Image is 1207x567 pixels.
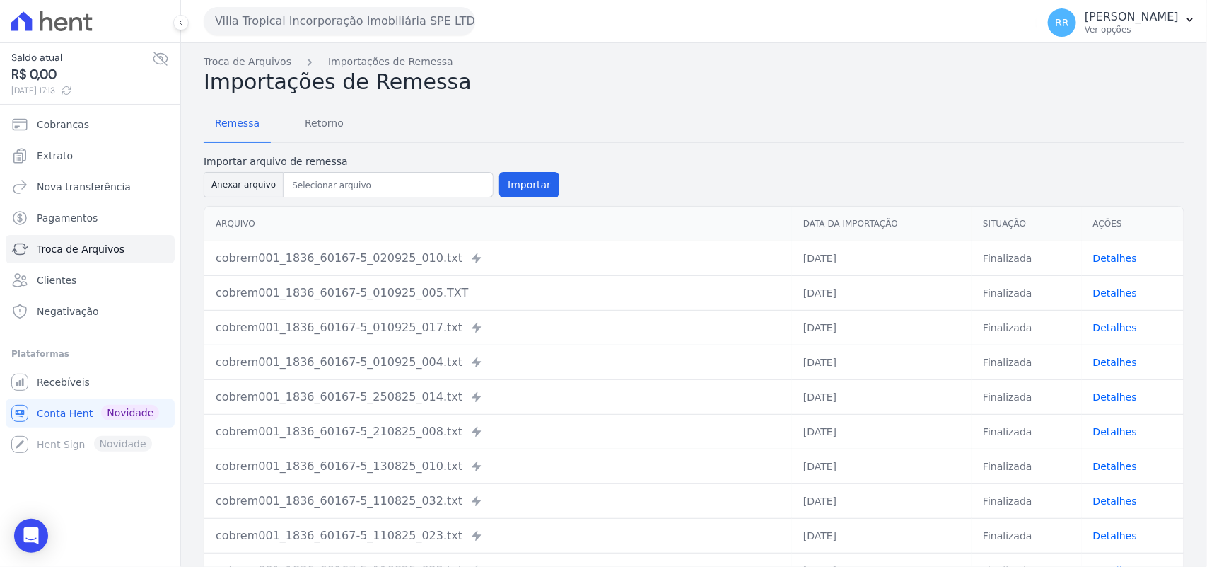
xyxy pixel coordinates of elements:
[972,241,1082,275] td: Finalizada
[11,110,169,459] nav: Sidebar
[1093,357,1137,368] a: Detalhes
[6,266,175,294] a: Clientes
[792,483,972,518] td: [DATE]
[216,319,781,336] div: cobrem001_1836_60167-5_010925_017.txt
[1037,3,1207,42] button: RR [PERSON_NAME] Ver opções
[328,55,453,69] a: Importações de Remessa
[1093,253,1137,264] a: Detalhes
[1093,461,1137,472] a: Detalhes
[972,483,1082,518] td: Finalizada
[216,493,781,510] div: cobrem001_1836_60167-5_110825_032.txt
[216,285,781,302] div: cobrem001_1836_60167-5_010925_005.TXT
[204,69,1184,95] h2: Importações de Remessa
[11,50,152,65] span: Saldo atual
[204,7,475,35] button: Villa Tropical Incorporação Imobiliária SPE LTDA
[1093,391,1137,403] a: Detalhes
[6,142,175,170] a: Extrato
[792,207,972,241] th: Data da Importação
[972,449,1082,483] td: Finalizada
[37,375,90,389] span: Recebíveis
[14,519,48,553] div: Open Intercom Messenger
[216,458,781,475] div: cobrem001_1836_60167-5_130825_010.txt
[216,389,781,406] div: cobrem001_1836_60167-5_250825_014.txt
[1055,18,1068,28] span: RR
[972,518,1082,553] td: Finalizada
[6,297,175,326] a: Negativação
[792,345,972,379] td: [DATE]
[286,177,490,194] input: Selecionar arquivo
[293,106,355,143] a: Retorno
[37,406,93,420] span: Conta Hent
[6,235,175,263] a: Troca de Arquivos
[206,109,268,137] span: Remessa
[204,55,1184,69] nav: Breadcrumb
[216,423,781,440] div: cobrem001_1836_60167-5_210825_008.txt
[37,149,73,163] span: Extrato
[1093,426,1137,437] a: Detalhes
[37,304,99,319] span: Negativação
[499,172,559,197] button: Importar
[37,118,89,132] span: Cobranças
[204,55,291,69] a: Troca de Arquivos
[37,242,124,256] span: Troca de Arquivos
[792,379,972,414] td: [DATE]
[972,207,1082,241] th: Situação
[216,354,781,371] div: cobrem001_1836_60167-5_010925_004.txt
[11,65,152,84] span: R$ 0,00
[972,275,1082,310] td: Finalizada
[972,414,1082,449] td: Finalizada
[11,345,169,362] div: Plataformas
[37,180,131,194] span: Nova transferência
[1093,287,1137,299] a: Detalhes
[216,250,781,267] div: cobrem001_1836_60167-5_020925_010.txt
[11,84,152,97] span: [DATE] 17:13
[6,399,175,428] a: Conta Hent Novidade
[204,154,559,169] label: Importar arquivo de remessa
[972,379,1082,414] td: Finalizada
[6,368,175,396] a: Recebíveis
[792,449,972,483] td: [DATE]
[1085,10,1179,24] p: [PERSON_NAME]
[972,345,1082,379] td: Finalizada
[37,211,98,225] span: Pagamentos
[1093,496,1137,507] a: Detalhes
[37,273,76,287] span: Clientes
[792,241,972,275] td: [DATE]
[972,310,1082,345] td: Finalizada
[204,207,792,241] th: Arquivo
[204,106,271,143] a: Remessa
[792,518,972,553] td: [DATE]
[6,110,175,139] a: Cobranças
[101,405,159,420] span: Novidade
[1082,207,1184,241] th: Ações
[1093,322,1137,333] a: Detalhes
[6,173,175,201] a: Nova transferência
[204,172,284,197] button: Anexar arquivo
[216,527,781,544] div: cobrem001_1836_60167-5_110825_023.txt
[792,414,972,449] td: [DATE]
[296,109,352,137] span: Retorno
[6,204,175,232] a: Pagamentos
[1093,530,1137,542] a: Detalhes
[1085,24,1179,35] p: Ver opções
[792,275,972,310] td: [DATE]
[792,310,972,345] td: [DATE]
